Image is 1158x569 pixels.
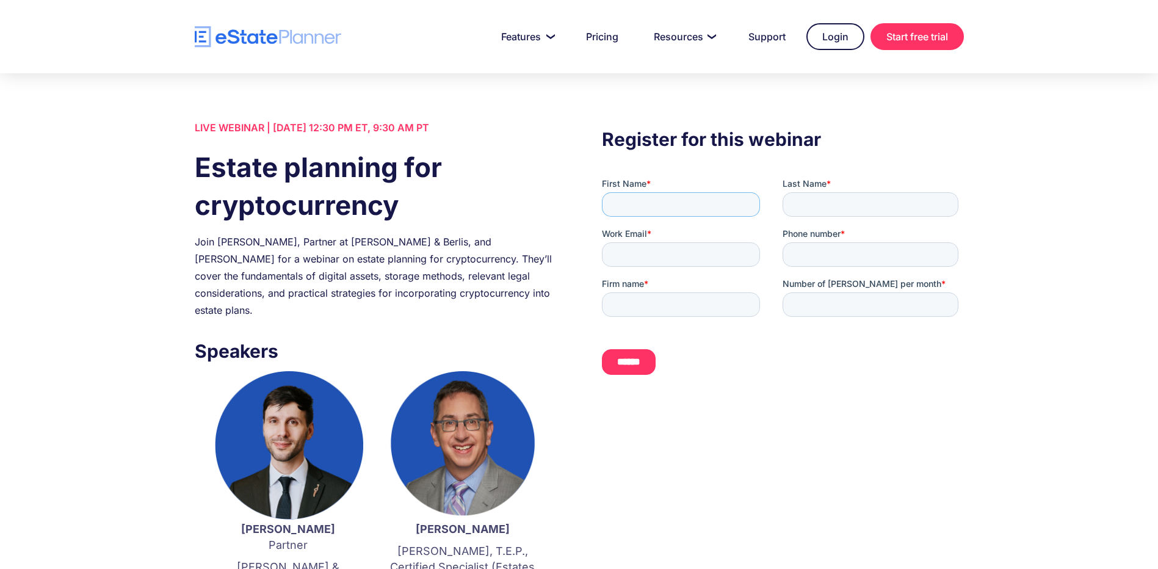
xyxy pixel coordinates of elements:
[195,337,556,365] h3: Speakers
[639,24,728,49] a: Resources
[241,523,335,535] strong: [PERSON_NAME]
[602,178,963,385] iframe: Form 0
[806,23,864,50] a: Login
[195,26,341,48] a: home
[195,148,556,224] h1: Estate planning for cryptocurrency
[571,24,633,49] a: Pricing
[870,23,964,50] a: Start free trial
[213,521,363,553] p: Partner
[734,24,800,49] a: Support
[487,24,565,49] a: Features
[602,125,963,153] h3: Register for this webinar
[195,233,556,319] div: Join [PERSON_NAME], Partner at [PERSON_NAME] & Berlis, and [PERSON_NAME] for a webinar on estate ...
[195,119,556,136] div: LIVE WEBINAR | [DATE] 12:30 PM ET, 9:30 AM PT
[416,523,510,535] strong: [PERSON_NAME]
